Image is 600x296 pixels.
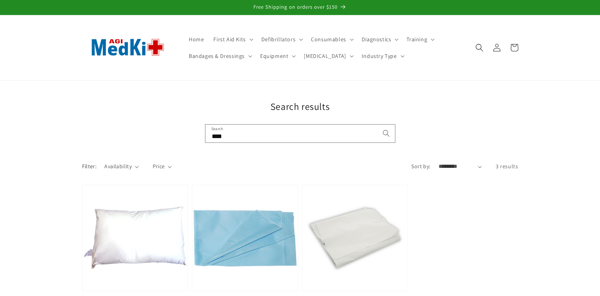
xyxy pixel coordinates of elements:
summary: Consumables [306,31,357,48]
span: Defibrillators [261,36,295,43]
summary: Defibrillators [257,31,306,48]
a: Home [184,31,209,48]
span: Training [406,36,427,43]
img: AGI MedKit [82,26,173,69]
summary: Price [153,162,172,171]
span: Bandages & Dressings [189,52,245,60]
h2: Filter: [82,162,97,171]
summary: First Aid Kits [209,31,256,48]
summary: Availability [104,162,138,171]
span: [MEDICAL_DATA] [304,52,346,60]
summary: Training [402,31,438,48]
span: Consumables [311,36,346,43]
summary: Diagnostics [357,31,402,48]
span: Industry Type [362,52,397,60]
summary: Search [471,39,488,56]
button: Search [378,125,395,142]
p: Free Shipping on orders over $150 [8,4,592,11]
summary: Equipment [255,48,299,64]
summary: Industry Type [357,48,408,64]
span: Availability [104,162,132,171]
span: Home [189,36,204,43]
span: Price [153,162,165,171]
span: First Aid Kits [213,36,245,43]
span: Equipment [260,52,288,60]
summary: Bandages & Dressings [184,48,255,64]
h1: Search results [82,100,518,113]
summary: [MEDICAL_DATA] [299,48,357,64]
span: Diagnostics [362,36,391,43]
label: Sort by: [411,163,430,170]
span: 3 results [496,163,518,170]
